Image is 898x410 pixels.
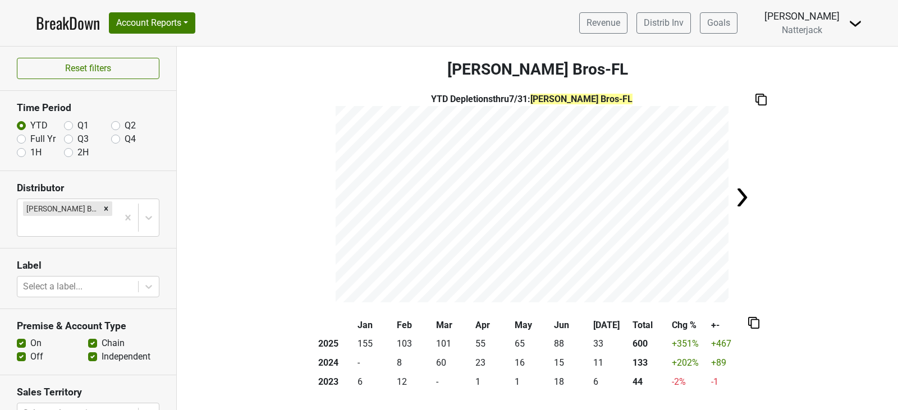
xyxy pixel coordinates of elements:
th: Total [630,316,670,335]
th: 133 [630,353,670,372]
h3: Label [17,260,159,271]
label: On [30,337,42,350]
span: [PERSON_NAME] Bros-FL [530,94,633,104]
label: Q4 [125,132,136,146]
td: 103 [395,335,434,354]
td: 33 [591,335,630,354]
td: 12 [395,372,434,391]
label: Independent [102,350,150,363]
td: - [355,353,395,372]
div: Remove Johnson Bros-FL [100,201,112,216]
td: 88 [552,335,591,354]
td: +202 % [670,353,709,372]
a: Goals [700,12,737,34]
th: Feb [395,316,434,335]
td: 101 [434,335,473,354]
td: 155 [355,335,395,354]
th: [DATE] [591,316,630,335]
td: +351 % [670,335,709,354]
label: Chain [102,337,125,350]
label: Q1 [77,119,89,132]
td: 6 [591,372,630,391]
h3: Distributor [17,182,159,194]
th: 2024 [316,353,355,372]
label: 1H [30,146,42,159]
td: 6 [355,372,395,391]
label: YTD [30,119,48,132]
a: BreakDown [36,11,100,35]
th: Chg % [670,316,709,335]
img: Copy to clipboard [755,94,767,105]
th: 2023 [316,372,355,391]
td: 60 [434,353,473,372]
th: Jun [552,316,591,335]
h3: [PERSON_NAME] Bros-FL [177,60,898,79]
h3: Sales Territory [17,386,159,398]
div: [PERSON_NAME] [764,9,840,24]
label: Off [30,350,43,363]
td: -1 [709,372,748,391]
td: 55 [473,335,512,354]
a: Revenue [579,12,627,34]
label: Full Yr [30,132,56,146]
th: 2025 [316,335,355,354]
th: +- [709,316,748,335]
td: +467 [709,335,748,354]
img: Dropdown Menu [849,17,862,30]
td: +89 [709,353,748,372]
label: 2H [77,146,89,159]
td: 15 [552,353,591,372]
td: 1 [512,372,552,391]
th: 600 [630,335,670,354]
div: [PERSON_NAME] Bros-FL [23,201,100,216]
td: 1 [473,372,512,391]
th: May [512,316,552,335]
td: 16 [512,353,552,372]
td: 11 [591,353,630,372]
th: Jan [355,316,395,335]
button: Account Reports [109,12,195,34]
label: Q3 [77,132,89,146]
a: Distrib Inv [636,12,691,34]
td: 8 [395,353,434,372]
th: 44 [630,372,670,391]
td: - [434,372,473,391]
td: 65 [512,335,552,354]
img: Arrow right [731,186,753,209]
span: Natterjack [782,25,822,35]
th: Mar [434,316,473,335]
label: Q2 [125,119,136,132]
button: Reset filters [17,58,159,79]
td: 18 [552,372,591,391]
h3: Premise & Account Type [17,320,159,332]
h3: Time Period [17,102,159,114]
td: -2 % [670,372,709,391]
div: YTD Depletions thru 7/31 : [336,93,729,106]
th: Apr [473,316,512,335]
img: Copy to clipboard [748,317,759,329]
td: 23 [473,353,512,372]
